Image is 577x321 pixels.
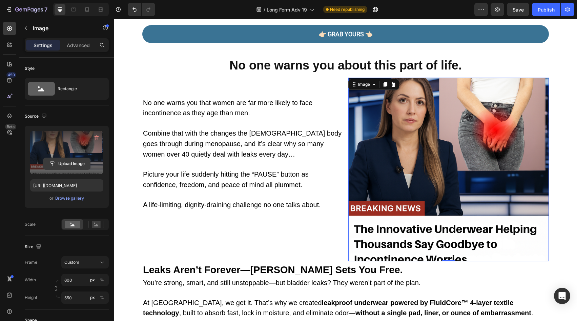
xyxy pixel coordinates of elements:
span: Long Form Adv 19 [267,6,307,13]
div: Source [25,112,48,121]
div: % [100,295,104,301]
span: Picture your life suddenly hitting the “PAUSE” button as confidence, freedom, and peace of mind a... [29,152,194,169]
div: Open Intercom Messenger [554,288,570,304]
iframe: Design area [114,19,577,321]
div: Beta [5,124,16,129]
div: 450 [6,72,16,78]
label: Width [25,277,36,283]
label: Height [25,295,37,301]
div: px [90,277,95,283]
button: % [88,294,97,302]
strong: Leaks Aren’t Forever—[PERSON_NAME] Sets You Free. [29,245,289,256]
button: 7 [3,3,50,16]
button: Publish [532,3,560,16]
span: You’re strong, smart, and still unstoppable—but bladder leaks? They weren’t part of the plan. [29,260,306,267]
span: No one warns you that women are far more likely to face incontinence as they age than men. [29,80,198,98]
p: Advanced [67,42,90,49]
button: px [98,294,106,302]
button: Browse gallery [55,195,84,202]
button: Save [507,3,529,16]
label: Frame [25,259,37,265]
input: https://example.com/image.jpg [30,179,103,192]
span: A life-limiting, dignity-draining challenge no one talks about. [29,182,207,189]
div: Browse gallery [55,195,84,201]
div: Rectangle [58,81,99,97]
span: Need republishing [330,6,365,13]
span: Custom [64,259,79,265]
input: px% [61,274,109,286]
div: % [100,277,104,283]
button: px [98,276,106,284]
span: or [49,194,54,202]
strong: leakproof underwear powered by FluidCore™ 4-layer textile technology [29,280,399,298]
div: Undo/Redo [128,3,155,16]
button: Custom [61,256,109,268]
p: Settings [34,42,53,49]
img: gempages_566422077242868817-e188148e-9e26-4a16-9478-23c871c40817.png [234,59,435,243]
button: % [88,276,97,284]
input: px% [61,292,109,304]
span: Combine that with the changes the [DEMOGRAPHIC_DATA] body goes through during menopause, and it’s... [29,111,227,139]
span: At [GEOGRAPHIC_DATA], we get it. That’s why we created , built to absorb fast, lock in moisture, ... [29,280,419,298]
span: / [264,6,265,13]
p: Image [33,24,90,32]
p: 7 [44,5,47,14]
div: Image [243,62,257,68]
div: Size [25,242,43,252]
div: Publish [538,6,555,13]
button: Upload Image [43,158,90,170]
strong: without a single pad, liner, or ounce of embarrassment [241,290,417,298]
div: px [90,295,95,301]
div: Style [25,65,35,72]
span: Save [513,7,524,13]
strong: No one warns you about this part of life. [115,39,348,53]
div: Scale [25,221,36,227]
